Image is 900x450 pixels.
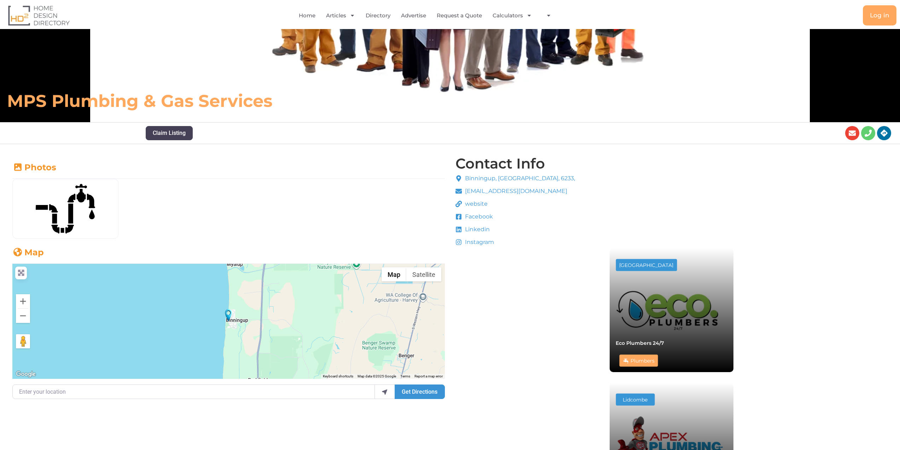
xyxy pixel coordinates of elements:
[395,385,445,399] button: Get Directions
[358,374,396,378] span: Map data ©2025 Google
[463,212,493,221] span: Facebook
[401,7,426,24] a: Advertise
[463,200,488,208] span: website
[12,162,56,172] a: Photos
[182,7,673,24] nav: Menu
[323,374,353,379] button: Keyboard shortcuts
[870,12,889,18] span: Log in
[619,262,673,267] div: [GEOGRAPHIC_DATA]
[463,225,490,234] span: Linkedin
[463,187,567,195] span: [EMAIL_ADDRESS][DOMAIN_NAME]
[16,294,30,308] button: Zoom in
[463,238,494,246] span: Instagram
[437,7,482,24] a: Request a Quote
[14,370,37,379] img: Google
[374,385,395,399] div: use my location
[16,334,30,348] button: Drag Pegman onto the map to open Street View
[12,385,375,399] input: Enter your location
[146,126,193,140] button: Claim Listing
[382,267,406,281] button: Show street map
[400,374,410,378] a: Terms
[455,187,575,195] a: [EMAIL_ADDRESS][DOMAIN_NAME]
[299,7,315,24] a: Home
[12,247,44,257] a: Map
[14,370,37,379] a: Open this area in Google Maps (opens a new window)
[406,267,441,281] button: Show satellite imagery
[631,357,655,364] a: Plumbers
[13,179,118,238] img: plumbing-pipe-svgrepo-com
[16,309,30,323] button: Zoom out
[7,90,627,112] h6: MPS Plumbing & Gas Services
[493,7,532,24] a: Calculators
[326,7,355,24] a: Articles
[619,397,651,402] div: Lidcombe
[463,174,575,183] span: Binningup, [GEOGRAPHIC_DATA], 6233,
[616,340,664,346] a: Eco Plumbers 24/7
[225,309,232,321] div: MPS Plumbing & Gas Services
[863,5,896,25] a: Log in
[366,7,390,24] a: Directory
[414,374,443,378] a: Report a map error
[455,156,545,171] h4: Contact Info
